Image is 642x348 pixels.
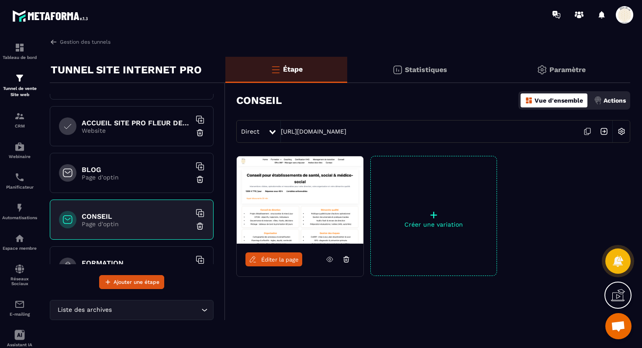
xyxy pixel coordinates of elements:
input: Search for option [114,305,199,315]
a: emailemailE-mailing [2,293,37,323]
a: Éditer la page [245,252,302,266]
a: schedulerschedulerPlanificateur [2,165,37,196]
p: Étape [283,65,303,73]
img: setting-gr.5f69749f.svg [537,65,547,75]
div: Search for option [50,300,214,320]
p: Vue d'ensemble [535,97,583,104]
img: scheduler [14,172,25,183]
a: automationsautomationsAutomatisations [2,196,37,227]
img: formation [14,73,25,83]
p: E-mailing [2,312,37,317]
a: formationformationCRM [2,104,37,135]
button: Ajouter une étape [99,275,164,289]
p: Page d'optin [82,221,191,227]
img: automations [14,203,25,213]
a: automationsautomationsEspace membre [2,227,37,257]
img: trash [196,175,204,184]
p: Paramètre [549,65,586,74]
h6: FORMATION [82,259,191,267]
img: social-network [14,264,25,274]
p: Statistiques [405,65,447,74]
p: Page d'optin [82,174,191,181]
img: logo [12,8,91,24]
img: setting-w.858f3a88.svg [613,123,630,140]
a: social-networksocial-networkRéseaux Sociaux [2,257,37,293]
a: Gestion des tunnels [50,38,110,46]
span: Éditer la page [261,256,299,263]
p: + [371,209,497,221]
img: image [237,156,363,244]
span: Ajouter une étape [114,278,159,286]
h6: CONSEIL [82,212,191,221]
img: dashboard-orange.40269519.svg [525,96,533,104]
img: stats.20deebd0.svg [392,65,403,75]
img: trash [196,222,204,231]
img: actions.d6e523a2.png [594,96,602,104]
p: Webinaire [2,154,37,159]
a: formationformationTunnel de vente Site web [2,66,37,104]
p: Website [82,127,191,134]
img: formation [14,111,25,121]
h3: CONSEIL [236,94,282,107]
p: Tableau de bord [2,55,37,60]
p: Réseaux Sociaux [2,276,37,286]
img: trash [196,128,204,137]
p: CRM [2,124,37,128]
p: Planificateur [2,185,37,190]
img: arrow-next.bcc2205e.svg [596,123,612,140]
div: Ouvrir le chat [605,313,632,339]
p: Actions [604,97,626,104]
p: Automatisations [2,215,37,220]
p: Espace membre [2,246,37,251]
span: Direct [241,128,259,135]
a: formationformationTableau de bord [2,36,37,66]
img: bars-o.4a397970.svg [270,64,281,75]
h6: ACCUEIL SITE PRO FLEUR DE VIE [82,119,191,127]
img: arrow [50,38,58,46]
p: Tunnel de vente Site web [2,86,37,98]
img: automations [14,141,25,152]
span: Liste des archives [55,305,114,315]
a: [URL][DOMAIN_NAME] [281,128,346,135]
a: automationsautomationsWebinaire [2,135,37,165]
img: email [14,299,25,310]
p: Créer une variation [371,221,497,228]
h6: BLOG [82,165,191,174]
p: TUNNEL SITE INTERNET PRO [51,61,202,79]
p: Assistant IA [2,342,37,347]
img: formation [14,42,25,53]
img: automations [14,233,25,244]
